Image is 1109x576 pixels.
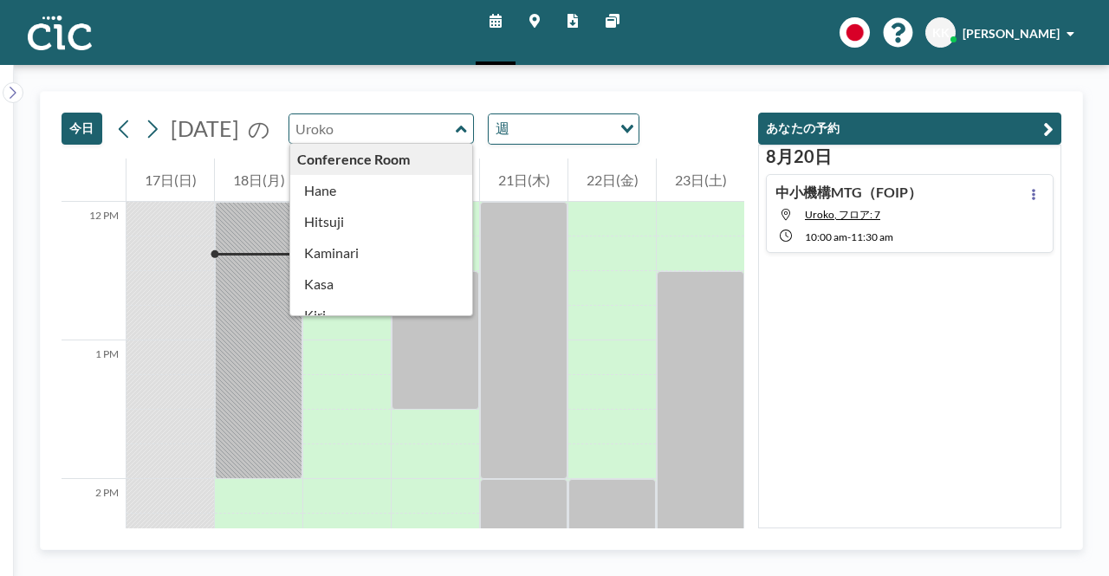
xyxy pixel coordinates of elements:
[290,237,473,269] div: Kaminari
[847,230,851,243] span: -
[289,114,456,143] input: Uroko
[62,113,102,145] button: 今日
[290,206,473,237] div: Hitsuji
[62,202,126,340] div: 12 PM
[28,16,92,50] img: organization-logo
[492,118,513,140] span: 週
[171,115,239,141] span: [DATE]
[290,144,473,175] div: Conference Room
[248,115,270,142] span: の
[126,159,214,202] div: 17日(日)
[775,184,922,201] h4: 中小機構MTG（FOIP）
[568,159,656,202] div: 22日(金)
[215,159,302,202] div: 18日(月)
[932,25,950,41] span: KK
[805,230,847,243] span: 10:00 AM
[290,300,473,331] div: Kiri
[62,340,126,479] div: 1 PM
[805,208,880,221] span: Uroko, フロア: 7
[766,146,1054,167] h3: 8月20日
[480,159,567,202] div: 21日(木)
[489,114,639,144] div: Search for option
[515,118,610,140] input: Search for option
[758,113,1061,145] button: あなたの予約
[851,230,893,243] span: 11:30 AM
[963,26,1060,41] span: [PERSON_NAME]
[290,175,473,206] div: Hane
[657,159,744,202] div: 23日(土)
[290,269,473,300] div: Kasa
